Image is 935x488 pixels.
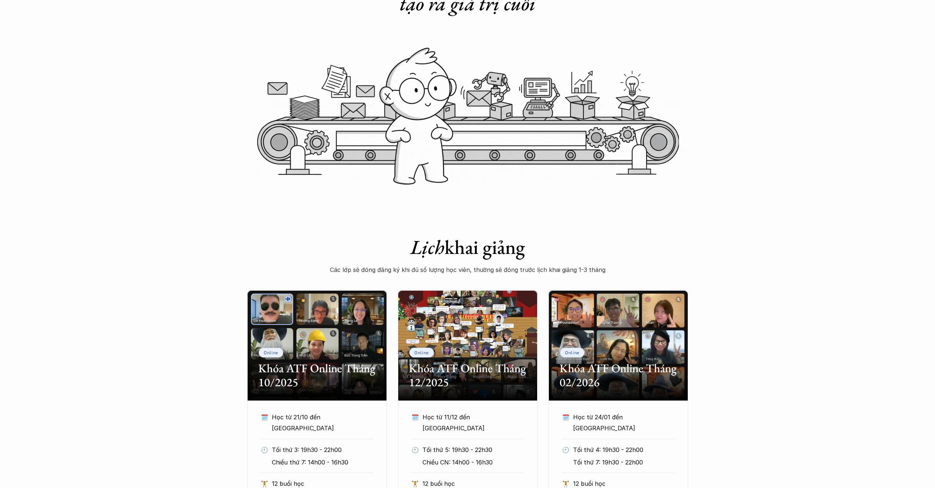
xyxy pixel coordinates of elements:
[321,235,615,259] h1: khai giảng
[272,457,373,468] p: Chiều thứ 7: 14h00 - 16h30
[411,444,419,455] p: 🕙
[272,444,373,455] p: Tối thứ 3: 19h30 - 22h00
[409,361,526,390] h2: Khóa ATF Online Tháng 12/2025
[573,444,674,455] p: Tối thứ 4: 19h30 - 22h00
[261,412,268,423] p: 🗓️
[258,361,376,390] h2: Khóa ATF Online Tháng 10/2025
[321,264,615,275] p: Các lớp sẽ đóng đăng ký khi đủ số lượng học viên, thường sẽ đóng trước lịch khai giảng 1-3 tháng
[562,444,569,455] p: 🕙
[422,457,524,468] p: Chiều CN: 14h00 - 16h30
[560,361,677,390] h2: Khóa ATF Online Tháng 02/2026
[562,412,569,423] p: 🗓️
[573,412,661,434] p: Học từ 24/01 đến [GEOGRAPHIC_DATA]
[261,444,268,455] p: 🕙
[410,234,445,260] em: Lịch
[264,350,278,355] p: Online
[422,444,524,455] p: Tối thứ 5: 19h30 - 22h30
[414,350,429,355] p: Online
[411,412,419,423] p: 🗓️
[422,412,510,434] p: Học từ 11/12 đến [GEOGRAPHIC_DATA]
[565,350,579,355] p: Online
[573,457,674,468] p: Tối thứ 7: 19h30 - 22h00
[272,412,359,434] p: Học từ 21/10 đến [GEOGRAPHIC_DATA]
